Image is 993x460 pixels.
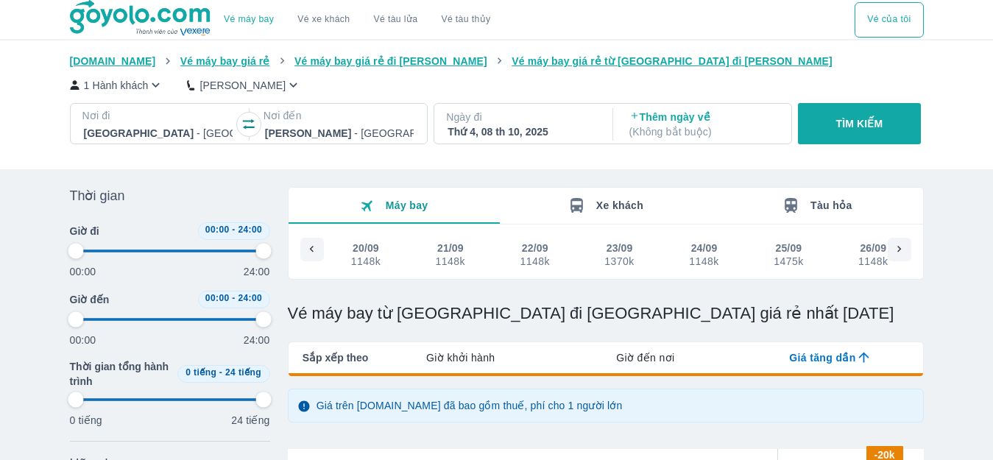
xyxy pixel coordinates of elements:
div: 1148k [436,255,465,267]
span: 0 tiếng [185,367,216,378]
span: 24:00 [238,293,262,303]
div: 25/09 [776,241,802,255]
a: Vé tàu lửa [362,2,430,38]
div: 1148k [858,255,888,267]
span: 00:00 [205,224,230,235]
p: TÌM KIẾM [836,116,883,131]
div: lab API tabs example [368,342,922,373]
p: Giá trên [DOMAIN_NAME] đã bao gồm thuế, phí cho 1 người lớn [317,398,623,413]
span: Thời gian [70,187,125,205]
p: Nơi đến [264,108,415,123]
p: Ngày đi [446,110,598,124]
span: Thời gian tổng hành trình [70,359,172,389]
div: 1148k [351,255,381,267]
a: Vé xe khách [297,14,350,25]
p: Thêm ngày về [629,110,778,139]
span: Giờ đi [70,224,99,238]
span: - [219,367,222,378]
p: 0 tiếng [70,413,102,428]
span: Giờ khởi hành [426,350,495,365]
div: 23/09 [607,241,633,255]
span: - [232,224,235,235]
span: Giờ đến nơi [616,350,674,365]
span: Vé máy bay giá rẻ từ [GEOGRAPHIC_DATA] đi [PERSON_NAME] [512,55,833,67]
span: Tàu hỏa [810,199,852,211]
span: Sắp xếp theo [303,350,369,365]
div: 21/09 [437,241,464,255]
div: choose transportation mode [855,2,923,38]
span: - [232,293,235,303]
div: 24/09 [691,241,718,255]
span: [DOMAIN_NAME] [70,55,156,67]
div: 1370k [604,255,634,267]
span: Xe khách [596,199,643,211]
p: 24:00 [244,333,270,347]
div: 22/09 [522,241,548,255]
div: 1148k [689,255,718,267]
div: 26/09 [860,241,886,255]
p: [PERSON_NAME] [199,78,286,93]
button: 1 Hành khách [70,77,164,93]
div: 20/09 [353,241,379,255]
span: 00:00 [205,293,230,303]
p: 24 tiếng [231,413,269,428]
a: Vé máy bay [224,14,274,25]
button: Vé của tôi [855,2,923,38]
button: Vé tàu thủy [429,2,502,38]
div: 1475k [774,255,803,267]
p: 00:00 [70,264,96,279]
p: 1 Hành khách [84,78,149,93]
p: 00:00 [70,333,96,347]
span: Vé máy bay giá rẻ đi [PERSON_NAME] [294,55,487,67]
span: Giờ đến [70,292,110,307]
div: Thứ 4, 08 th 10, 2025 [448,124,596,139]
p: 24:00 [244,264,270,279]
span: Giá tăng dần [789,350,855,365]
button: [PERSON_NAME] [187,77,301,93]
span: Vé máy bay giá rẻ [180,55,270,67]
span: 24 tiếng [225,367,261,378]
div: 1148k [520,255,549,267]
button: TÌM KIẾM [798,103,921,144]
h1: Vé máy bay từ [GEOGRAPHIC_DATA] đi [GEOGRAPHIC_DATA] giá rẻ nhất [DATE] [288,303,924,324]
p: ( Không bắt buộc ) [629,124,778,139]
div: choose transportation mode [212,2,502,38]
p: Nơi đi [82,108,234,123]
span: Máy bay [386,199,428,211]
nav: breadcrumb [70,54,924,68]
div: scrollable day and price [324,238,888,270]
span: 24:00 [238,224,262,235]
